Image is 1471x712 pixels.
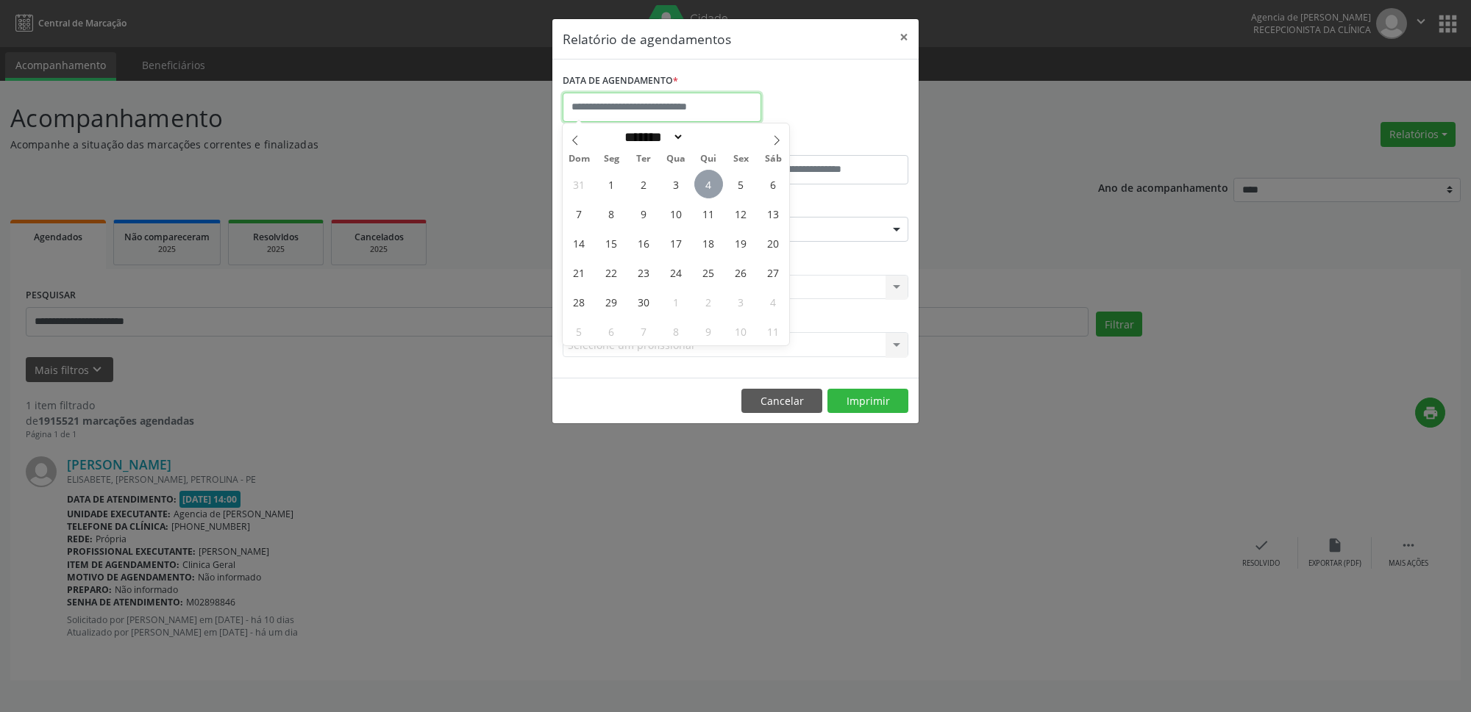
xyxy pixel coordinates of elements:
[662,258,691,287] span: Setembro 24, 2025
[727,287,755,316] span: Outubro 3, 2025
[694,258,723,287] span: Setembro 25, 2025
[759,317,788,345] span: Outubro 11, 2025
[662,317,691,345] span: Outubro 8, 2025
[565,258,594,287] span: Setembro 21, 2025
[597,317,626,345] span: Outubro 6, 2025
[694,317,723,345] span: Outubro 9, 2025
[727,170,755,198] span: Setembro 5, 2025
[630,170,658,198] span: Setembro 2, 2025
[759,170,788,198] span: Setembro 6, 2025
[727,258,755,287] span: Setembro 26, 2025
[565,229,594,257] span: Setembro 14, 2025
[563,29,731,48] h5: Relatório de agendamentos
[727,229,755,257] span: Setembro 19, 2025
[739,132,908,155] label: ATÉ
[630,317,658,345] span: Outubro 7, 2025
[757,154,789,164] span: Sáb
[597,199,626,228] span: Setembro 8, 2025
[694,170,723,198] span: Setembro 4, 2025
[597,170,626,198] span: Setembro 1, 2025
[759,199,788,228] span: Setembro 13, 2025
[595,154,627,164] span: Seg
[565,317,594,345] span: Outubro 5, 2025
[630,199,658,228] span: Setembro 9, 2025
[565,199,594,228] span: Setembro 7, 2025
[565,287,594,316] span: Setembro 28, 2025
[827,389,908,414] button: Imprimir
[694,287,723,316] span: Outubro 2, 2025
[759,287,788,316] span: Outubro 4, 2025
[565,170,594,198] span: Agosto 31, 2025
[662,229,691,257] span: Setembro 17, 2025
[741,389,822,414] button: Cancelar
[630,287,658,316] span: Setembro 30, 2025
[630,258,658,287] span: Setembro 23, 2025
[597,287,626,316] span: Setembro 29, 2025
[692,154,724,164] span: Qui
[759,258,788,287] span: Setembro 27, 2025
[662,170,691,198] span: Setembro 3, 2025
[759,229,788,257] span: Setembro 20, 2025
[627,154,660,164] span: Ter
[563,70,678,93] label: DATA DE AGENDAMENTO
[724,154,757,164] span: Sex
[660,154,692,164] span: Qua
[619,129,684,145] select: Month
[662,287,691,316] span: Outubro 1, 2025
[684,129,733,145] input: Year
[563,154,595,164] span: Dom
[662,199,691,228] span: Setembro 10, 2025
[597,258,626,287] span: Setembro 22, 2025
[694,199,723,228] span: Setembro 11, 2025
[889,19,919,55] button: Close
[694,229,723,257] span: Setembro 18, 2025
[727,199,755,228] span: Setembro 12, 2025
[727,317,755,345] span: Outubro 10, 2025
[597,229,626,257] span: Setembro 15, 2025
[630,229,658,257] span: Setembro 16, 2025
